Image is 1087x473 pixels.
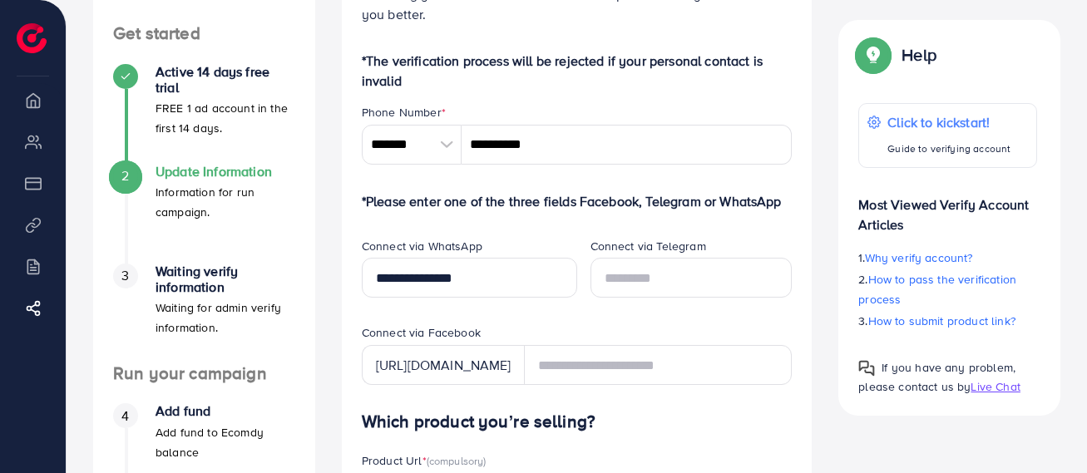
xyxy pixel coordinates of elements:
[902,45,936,65] p: Help
[362,238,482,254] label: Connect via WhatsApp
[858,248,1037,268] p: 1.
[156,182,295,222] p: Information for run campaign.
[93,64,315,164] li: Active 14 days free trial
[362,324,481,341] label: Connect via Facebook
[156,298,295,338] p: Waiting for admin verify information.
[362,51,793,91] p: *The verification process will be rejected if your personal contact is invalid
[887,112,1010,132] p: Click to kickstart!
[887,139,1010,159] p: Guide to verifying account
[590,238,706,254] label: Connect via Telegram
[156,164,295,180] h4: Update Information
[156,64,295,96] h4: Active 14 days free trial
[362,104,446,121] label: Phone Number
[858,181,1037,234] p: Most Viewed Verify Account Articles
[93,23,315,44] h4: Get started
[362,345,525,385] div: [URL][DOMAIN_NAME]
[121,406,129,426] span: 4
[865,249,973,266] span: Why verify account?
[156,422,295,462] p: Add fund to Ecomdy balance
[427,453,487,468] span: (compulsory)
[858,360,875,377] img: Popup guide
[858,311,1037,331] p: 3.
[17,23,47,53] img: logo
[362,452,487,469] label: Product Url
[156,264,295,295] h4: Waiting verify information
[362,191,793,211] p: *Please enter one of the three fields Facebook, Telegram or WhatsApp
[1016,398,1075,461] iframe: Chat
[156,98,295,138] p: FREE 1 ad account in the first 14 days.
[858,359,1015,395] span: If you have any problem, please contact us by
[93,363,315,384] h4: Run your campaign
[93,264,315,363] li: Waiting verify information
[362,411,793,432] h4: Which product you’re selling?
[858,40,888,70] img: Popup guide
[121,266,129,285] span: 3
[156,403,295,419] h4: Add fund
[971,378,1020,395] span: Live Chat
[93,164,315,264] li: Update Information
[858,271,1016,308] span: How to pass the verification process
[868,313,1015,329] span: How to submit product link?
[858,269,1037,309] p: 2.
[121,166,129,185] span: 2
